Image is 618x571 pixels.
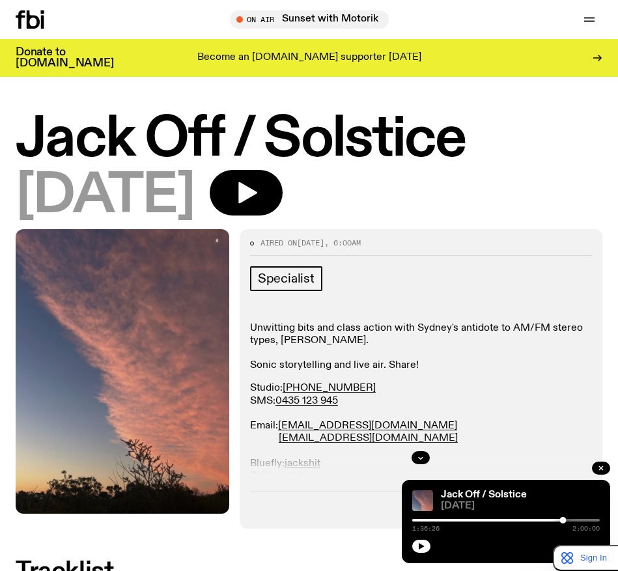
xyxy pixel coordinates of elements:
a: [EMAIL_ADDRESS][DOMAIN_NAME] [278,421,457,431]
span: Tune in live [244,14,382,24]
span: Specialist [258,272,315,286]
h1: Jack Off / Solstice [16,113,602,166]
a: [PHONE_NUMBER] [283,383,376,393]
button: On AirSunset with Motorik [230,10,389,29]
p: Unwitting bits and class action with Sydney's antidote to AM/FM stereo types, [PERSON_NAME]. Soni... [250,322,592,372]
span: Aired on [260,238,297,248]
span: [DATE] [441,501,600,511]
a: Jack Off / Solstice [441,490,527,500]
h3: Donate to [DOMAIN_NAME] [16,47,114,69]
p: Become an [DOMAIN_NAME] supporter [DATE] [197,52,421,64]
a: [EMAIL_ADDRESS][DOMAIN_NAME] [279,433,458,443]
a: Specialist [250,266,322,291]
span: [DATE] [16,170,194,223]
span: 2:00:00 [572,525,600,532]
span: [DATE] [297,238,324,248]
p: Studio: SMS: Email: Bluefly: Shitter: Instagran: Fakebook: Home: [250,382,592,532]
a: 0435 123 945 [275,396,338,406]
span: , 6:00am [324,238,361,248]
span: 1:36:26 [412,525,440,532]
